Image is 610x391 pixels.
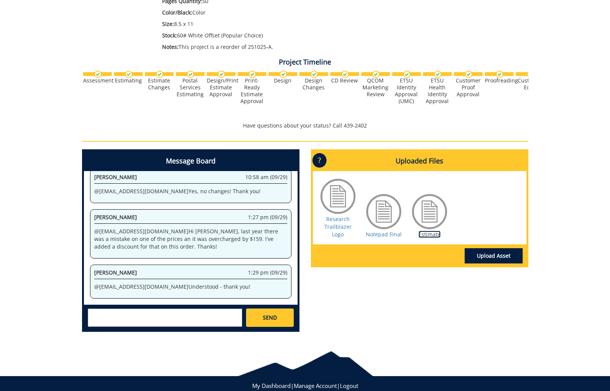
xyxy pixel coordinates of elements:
[249,71,256,78] img: checkmark
[94,283,287,291] p: @ [EMAIL_ADDRESS][DOMAIN_NAME] Understood - thank you!
[88,309,242,327] textarea: messageToSend
[454,77,483,98] div: Customer Proof Approval
[83,77,112,84] div: Assessment
[94,213,137,221] span: [PERSON_NAME]
[299,77,328,91] div: Design Changes
[248,269,287,276] span: 1:29 pm (09/29)
[162,43,461,51] p: This project is a reorder of 251025-A.
[82,122,528,129] p: Have questions about your status? Call 439-2402
[252,382,291,389] a: My Dashboard
[366,231,402,238] a: Notepad Final
[313,151,526,171] h4: Uploaded Files
[94,228,287,250] p: @ [EMAIL_ADDRESS][DOMAIN_NAME] Hi [PERSON_NAME], last year there was a mistake on one of the pric...
[162,32,177,39] span: Stock:
[341,71,349,78] img: checkmark
[263,314,277,322] span: SEND
[162,9,192,16] span: Color/Black:
[84,151,298,171] h4: Message Board
[418,231,441,238] a: Estimate
[176,77,204,98] div: Postal Services Estimating
[82,58,528,66] h4: Project Timeline
[162,20,174,27] span: Size:
[245,173,287,181] span: 10:58 am (09/29)
[238,77,266,105] div: Print-Ready Estimate Approval
[187,71,194,78] img: checkmark
[94,71,101,78] img: checkmark
[162,20,461,28] p: 8.5 x 11
[423,77,452,105] div: ETSU Health Identity Approval
[361,77,390,98] div: QCOM Marketing Review
[280,71,287,78] img: checkmark
[403,71,410,78] img: checkmark
[485,77,513,84] div: Proofreading
[516,77,544,91] div: Customer Edits
[94,269,137,276] span: [PERSON_NAME]
[269,77,297,84] div: Design
[340,382,358,389] a: Logout
[246,309,293,327] a: SEND
[218,71,225,78] img: checkmark
[162,9,461,16] p: Color
[465,248,523,263] a: Upload Asset
[94,173,137,181] span: [PERSON_NAME]
[324,215,352,238] a: Research Trailblazer Logo
[114,77,143,84] div: Estimating
[372,71,380,78] img: checkmark
[330,77,359,84] div: CD Review
[162,32,461,39] p: 60# White Offset (Popular Choice)
[294,382,337,389] a: Manage Account
[311,71,318,78] img: checkmark
[465,71,472,78] img: checkmark
[162,43,179,50] span: Notes:
[94,187,287,195] p: @ [EMAIL_ADDRESS][DOMAIN_NAME] Yes, no changes! Thank you!
[312,153,327,168] p: ?
[496,71,503,78] img: checkmark
[434,71,441,78] img: checkmark
[156,71,163,78] img: checkmark
[248,213,287,221] span: 1:27 pm (09/29)
[145,77,174,91] div: Estimate Changes
[125,71,132,78] img: checkmark
[392,77,421,105] div: ETSU Identity Approval (UMC)
[527,71,534,78] img: checkmark
[207,77,235,98] div: Design/Print Estimate Approval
